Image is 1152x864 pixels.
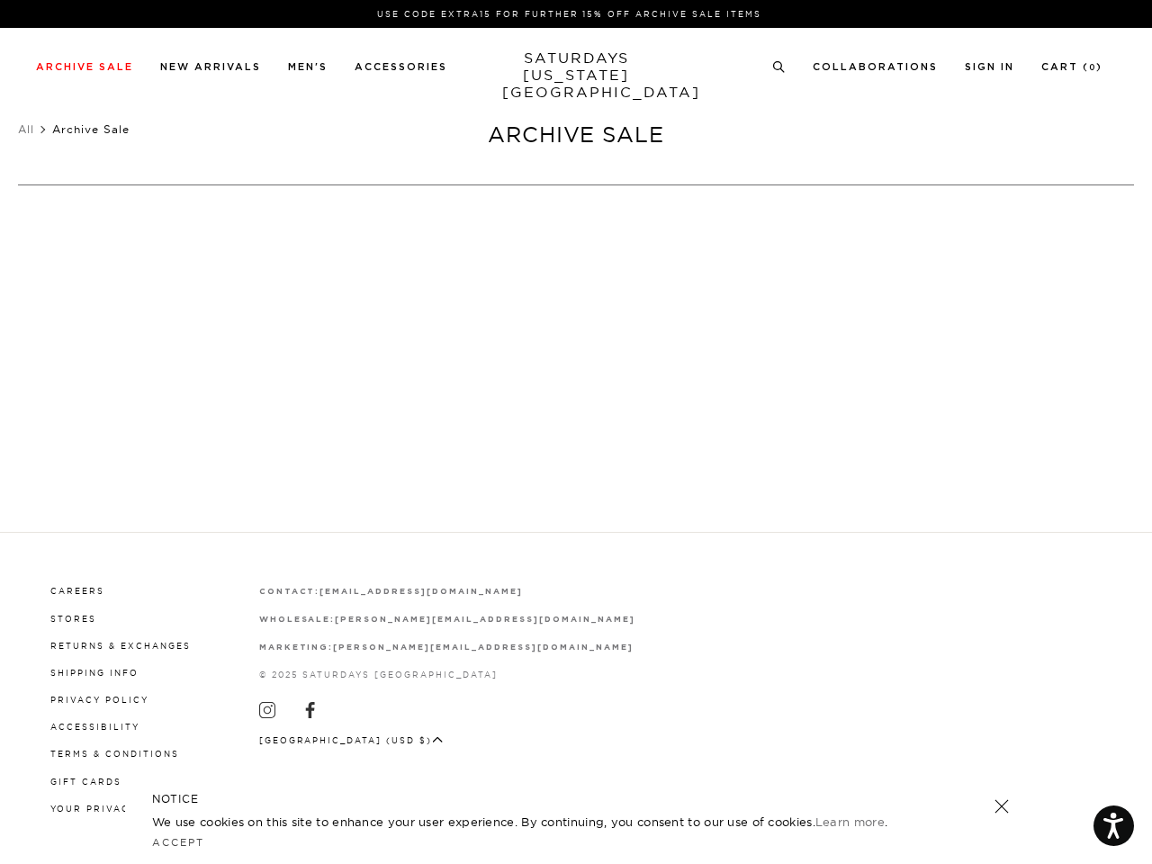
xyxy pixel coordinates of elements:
[259,643,334,652] strong: marketing:
[259,668,635,681] p: © 2025 Saturdays [GEOGRAPHIC_DATA]
[259,588,320,596] strong: contact:
[502,49,651,101] a: SATURDAYS[US_STATE][GEOGRAPHIC_DATA]
[259,616,336,624] strong: wholesale:
[965,62,1014,72] a: Sign In
[50,722,139,732] a: Accessibility
[50,586,104,596] a: Careers
[335,616,634,624] strong: [PERSON_NAME][EMAIL_ADDRESS][DOMAIN_NAME]
[152,836,204,849] a: Accept
[1089,64,1096,72] small: 0
[319,588,522,596] strong: [EMAIL_ADDRESS][DOMAIN_NAME]
[50,777,121,787] a: Gift Cards
[160,62,261,72] a: New Arrivals
[259,733,444,747] button: [GEOGRAPHIC_DATA] (USD $)
[43,7,1095,21] p: Use Code EXTRA15 for Further 15% Off Archive Sale Items
[152,791,1000,807] h5: NOTICE
[333,642,633,652] a: [PERSON_NAME][EMAIL_ADDRESS][DOMAIN_NAME]
[52,122,130,136] span: Archive Sale
[335,614,634,624] a: [PERSON_NAME][EMAIL_ADDRESS][DOMAIN_NAME]
[50,641,191,651] a: Returns & Exchanges
[813,62,938,72] a: Collaborations
[815,814,885,829] a: Learn more
[152,813,936,831] p: We use cookies on this site to enhance your user experience. By continuing, you consent to our us...
[1041,62,1102,72] a: Cart (0)
[50,804,193,814] a: Your privacy choices
[319,586,522,596] a: [EMAIL_ADDRESS][DOMAIN_NAME]
[50,668,139,678] a: Shipping Info
[50,614,96,624] a: Stores
[50,695,148,705] a: Privacy Policy
[50,749,179,759] a: Terms & Conditions
[355,62,447,72] a: Accessories
[288,62,328,72] a: Men's
[333,643,633,652] strong: [PERSON_NAME][EMAIL_ADDRESS][DOMAIN_NAME]
[36,62,133,72] a: Archive Sale
[18,122,34,136] a: All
